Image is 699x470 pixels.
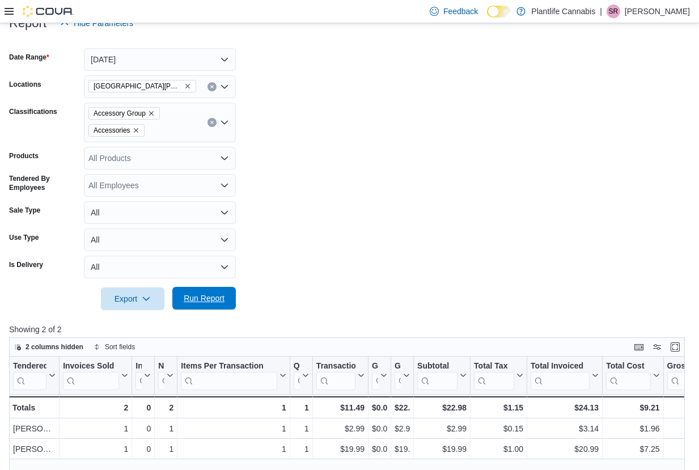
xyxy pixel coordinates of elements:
[372,361,378,390] div: Gift Card Sales
[181,443,286,456] div: 1
[474,361,514,390] div: Total Tax
[9,206,40,215] label: Sale Type
[372,401,387,414] div: $0.00
[181,401,286,414] div: 1
[105,342,135,352] span: Sort fields
[158,361,164,372] div: Net Sold
[474,422,523,436] div: $0.15
[606,422,659,436] div: $1.96
[417,422,467,436] div: $2.99
[135,422,151,436] div: 0
[94,81,182,92] span: [GEOGRAPHIC_DATA][PERSON_NAME] - [GEOGRAPHIC_DATA]
[606,443,659,456] div: $7.25
[417,361,467,390] button: Subtotal
[294,443,309,456] div: 1
[63,422,128,436] div: 1
[606,401,659,414] div: $9.21
[316,361,355,372] div: Transaction Average
[181,361,277,390] div: Items Per Transaction
[372,422,387,436] div: $0.00
[181,361,277,372] div: Items Per Transaction
[135,361,151,390] button: Invoices Ref
[531,443,599,456] div: $20.99
[63,361,128,390] button: Invoices Sold
[395,361,401,372] div: Gross Sales
[316,361,355,390] div: Transaction Average
[372,443,387,456] div: $0.00
[417,361,457,390] div: Subtotal
[316,422,365,436] div: $2.99
[23,6,74,17] img: Cova
[89,340,139,354] button: Sort fields
[316,361,365,390] button: Transaction Average
[417,401,467,414] div: $22.98
[294,401,309,414] div: 1
[607,5,620,18] div: Skyler Rowsell
[487,6,511,18] input: Dark Mode
[531,5,595,18] p: Plantlife Cannabis
[531,361,599,390] button: Total Invoiced
[294,361,309,390] button: Qty Per Transaction
[74,18,133,29] span: Hide Parameters
[609,5,618,18] span: SR
[13,422,56,436] div: [PERSON_NAME]
[12,401,56,414] div: Totals
[181,422,286,436] div: 1
[84,48,236,71] button: [DATE]
[135,361,142,390] div: Invoices Ref
[9,53,49,62] label: Date Range
[63,361,119,390] div: Invoices Sold
[207,118,217,127] button: Clear input
[13,361,46,372] div: Tendered Employee
[9,151,39,160] label: Products
[9,233,39,242] label: Use Type
[148,110,155,117] button: Remove Accessory Group from selection in this group
[417,443,467,456] div: $19.99
[9,16,46,30] h3: Report
[294,361,300,390] div: Qty Per Transaction
[184,83,191,90] button: Remove Fort McMurray - Eagle Ridge from selection in this group
[13,443,56,456] div: [PERSON_NAME]
[395,422,410,436] div: $2.99
[372,361,387,390] button: Gift Cards
[316,401,365,414] div: $11.49
[158,401,173,414] div: 2
[220,181,229,190] button: Open list of options
[395,401,410,414] div: $22.98
[9,174,79,192] label: Tendered By Employees
[531,361,590,372] div: Total Invoiced
[88,80,196,92] span: Fort McMurray - Eagle Ridge
[135,361,142,372] div: Invoices Ref
[606,361,659,390] button: Total Cost
[395,361,410,390] button: Gross Sales
[94,108,146,119] span: Accessory Group
[184,293,224,304] span: Run Report
[133,127,139,134] button: Remove Accessories from selection in this group
[26,342,83,352] span: 2 columns hidden
[135,401,151,414] div: 0
[395,443,410,456] div: $19.99
[474,401,523,414] div: $1.15
[63,361,119,372] div: Invoices Sold
[9,260,43,269] label: Is Delivery
[606,361,650,372] div: Total Cost
[632,340,646,354] button: Keyboard shortcuts
[474,361,514,372] div: Total Tax
[531,401,599,414] div: $24.13
[158,443,173,456] div: 1
[443,6,478,17] span: Feedback
[474,443,523,456] div: $1.00
[158,422,173,436] div: 1
[531,361,590,390] div: Total Invoiced
[668,340,682,354] button: Enter fullscreen
[395,361,401,390] div: Gross Sales
[316,443,365,456] div: $19.99
[220,118,229,127] button: Open list of options
[531,422,599,436] div: $3.14
[94,125,130,136] span: Accessories
[88,124,145,137] span: Accessories
[56,12,138,35] button: Hide Parameters
[135,443,151,456] div: 0
[13,361,56,390] button: Tendered Employee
